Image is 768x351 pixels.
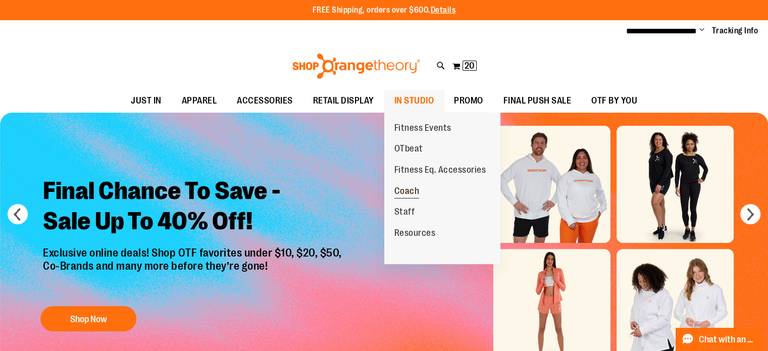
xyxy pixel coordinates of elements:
[712,25,758,36] a: Tracking Info
[8,204,28,224] button: prev
[394,143,423,156] span: OTbeat
[394,207,415,219] span: Staff
[313,89,374,112] span: RETAIL DISPLAY
[591,89,637,112] span: OTF BY YOU
[182,89,217,112] span: APPAREL
[237,89,293,112] span: ACCESSORIES
[35,246,352,296] p: Exclusive online deals! Shop OTF favorites under $10, $20, $50, Co-Brands and many more before th...
[394,186,420,198] span: Coach
[465,61,475,71] span: 20
[394,228,436,240] span: Resources
[431,6,456,15] a: Details
[394,123,451,135] span: Fitness Events
[131,89,162,112] span: JUST IN
[503,89,572,112] span: FINAL PUSH SALE
[454,89,483,112] span: PROMO
[40,306,136,331] button: Shop Now
[313,5,456,16] p: FREE Shipping, orders over $600.
[394,89,434,112] span: IN STUDIO
[394,165,486,177] span: Fitness Eq. Accessories
[291,54,422,79] img: Shop Orangetheory
[699,335,756,344] span: Chat with an Expert
[699,26,704,36] button: Account menu
[35,168,352,246] h2: Final Chance To Save - Sale Up To 40% Off!
[676,328,762,351] button: Chat with an Expert
[740,204,760,224] button: next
